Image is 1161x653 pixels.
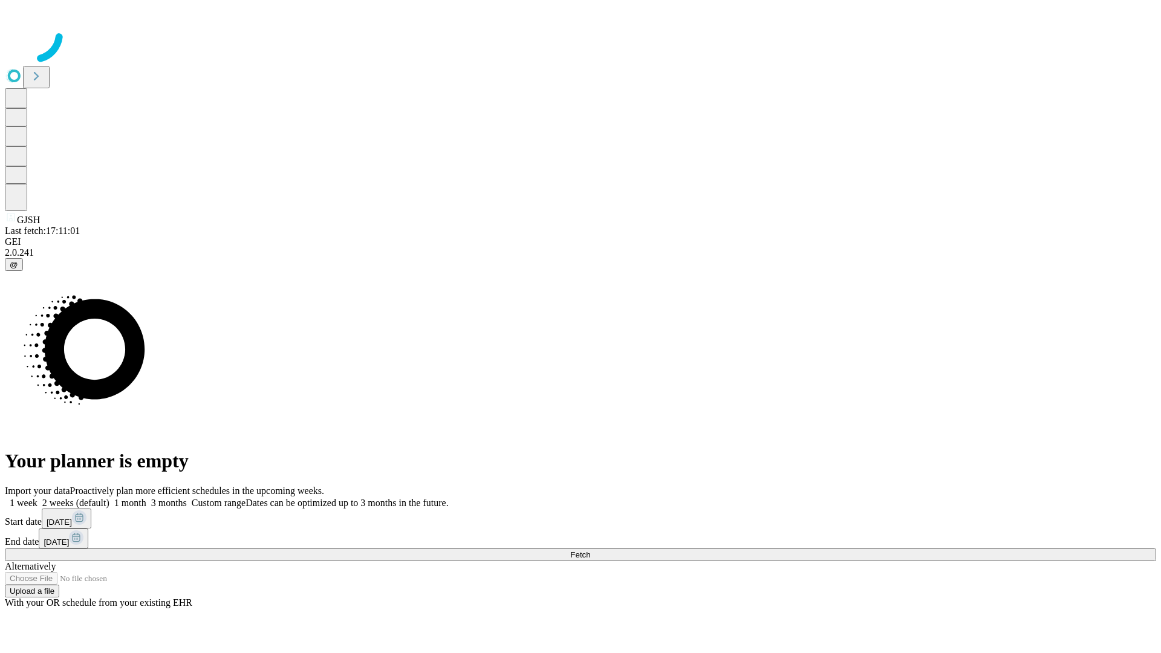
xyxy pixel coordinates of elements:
[5,528,1156,548] div: End date
[44,538,69,547] span: [DATE]
[570,550,590,559] span: Fetch
[10,260,18,269] span: @
[5,258,23,271] button: @
[39,528,88,548] button: [DATE]
[70,486,324,496] span: Proactively plan more efficient schedules in the upcoming weeks.
[42,508,91,528] button: [DATE]
[5,226,80,236] span: Last fetch: 17:11:01
[5,236,1156,247] div: GEI
[47,518,72,527] span: [DATE]
[5,247,1156,258] div: 2.0.241
[5,508,1156,528] div: Start date
[151,498,187,508] span: 3 months
[5,585,59,597] button: Upload a file
[5,548,1156,561] button: Fetch
[192,498,246,508] span: Custom range
[5,597,192,608] span: With your OR schedule from your existing EHR
[42,498,109,508] span: 2 weeks (default)
[5,561,56,571] span: Alternatively
[10,498,37,508] span: 1 week
[5,450,1156,472] h1: Your planner is empty
[114,498,146,508] span: 1 month
[5,486,70,496] span: Import your data
[246,498,448,508] span: Dates can be optimized up to 3 months in the future.
[17,215,40,225] span: GJSH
